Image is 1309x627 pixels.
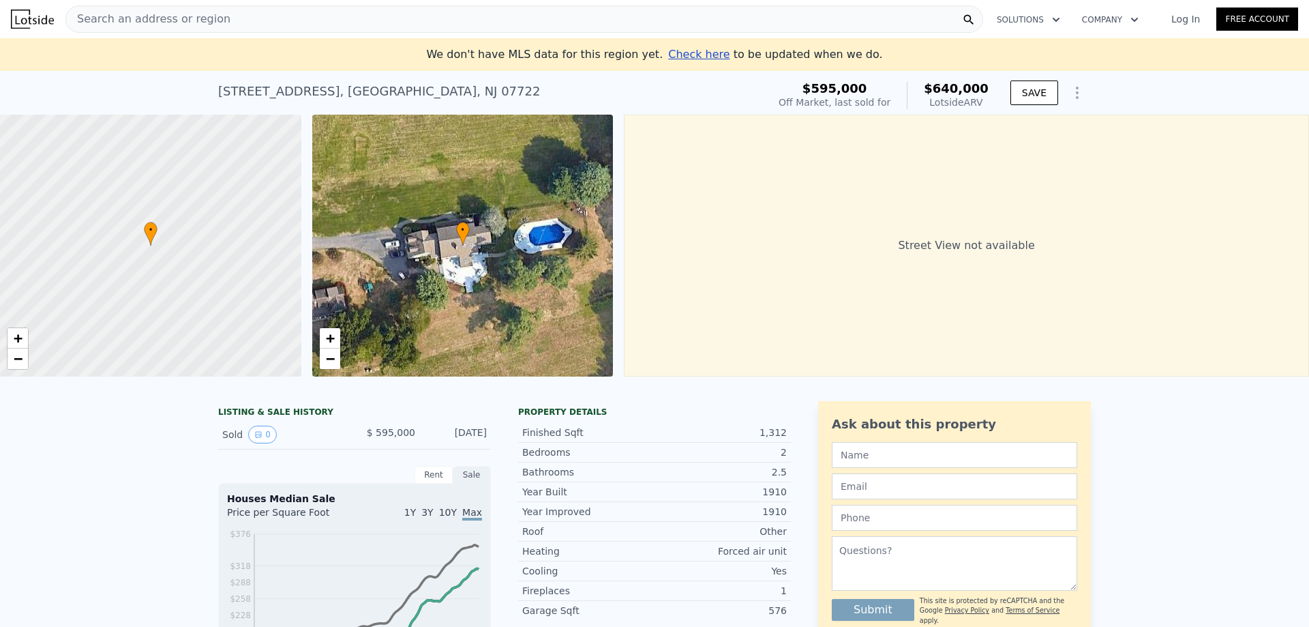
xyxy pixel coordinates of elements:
span: Max [462,507,482,521]
span: Check here [668,48,729,61]
span: • [456,224,470,236]
div: Bedrooms [522,446,654,459]
span: + [14,330,22,347]
a: Zoom in [7,328,28,349]
div: 1910 [654,485,787,499]
button: SAVE [1010,81,1058,105]
div: Roof [522,525,654,538]
div: 1 [654,584,787,598]
tspan: $288 [230,578,251,587]
a: Privacy Policy [945,607,989,614]
div: Rent [415,466,453,484]
div: • [456,222,470,246]
div: [STREET_ADDRESS] , [GEOGRAPHIC_DATA] , NJ 07722 [218,82,540,101]
button: View historical data [248,426,277,443]
tspan: $258 [230,594,251,604]
button: Solutions [986,8,1071,32]
div: Heating [522,544,654,558]
span: − [325,350,334,367]
div: Cooling [522,564,654,578]
div: 2.5 [654,465,787,479]
div: 1,312 [654,426,787,439]
div: Year Improved [522,505,654,519]
div: • [144,222,157,246]
a: Zoom out [320,349,340,369]
span: 10Y [439,507,457,518]
tspan: $228 [230,611,251,620]
a: Free Account [1216,8,1298,31]
div: Houses Median Sale [227,492,482,506]
div: 2 [654,446,787,459]
a: Log In [1155,12,1216,26]
div: Sale [453,466,491,484]
div: Off Market, last sold for [779,96,890,109]
span: Search an address or region [66,11,230,27]
div: Finished Sqft [522,426,654,439]
span: 1Y [404,507,416,518]
div: Property details [518,407,791,418]
a: Zoom in [320,328,340,349]
div: Fireplaces [522,584,654,598]
span: $ 595,000 [367,427,415,438]
tspan: $376 [230,529,251,539]
div: LISTING & SALE HISTORY [218,407,491,420]
span: 3Y [421,507,433,518]
span: $640,000 [924,81,989,96]
div: Bathrooms [522,465,654,479]
tspan: $318 [230,562,251,571]
div: 1910 [654,505,787,519]
div: Forced air unit [654,544,787,558]
input: Name [832,442,1077,468]
button: Show Options [1064,79,1091,106]
a: Zoom out [7,349,28,369]
div: Street View not available [624,115,1309,377]
div: This site is protected by reCAPTCHA and the Google and apply. [920,596,1077,626]
a: Terms of Service [1006,607,1059,614]
div: Lotside ARV [924,96,989,109]
img: Lotside [11,10,54,29]
div: to be updated when we do. [668,46,882,63]
input: Email [832,473,1077,499]
button: Submit [832,599,914,621]
div: Year Built [522,485,654,499]
span: − [14,350,22,367]
div: We don't have MLS data for this region yet. [426,46,882,63]
span: • [144,224,157,236]
div: [DATE] [426,426,487,443]
div: Other [654,525,787,538]
div: Ask about this property [832,415,1077,434]
div: 576 [654,604,787,617]
span: $595,000 [802,81,867,96]
div: Price per Square Foot [227,506,355,527]
div: Garage Sqft [522,604,654,617]
div: Yes [654,564,787,578]
button: Company [1071,8,1149,32]
span: + [325,330,334,347]
div: Sold [222,426,344,443]
input: Phone [832,505,1077,531]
